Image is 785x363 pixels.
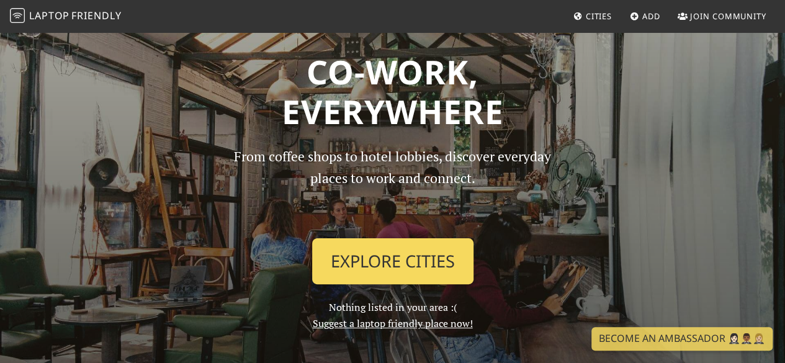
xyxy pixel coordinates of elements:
a: Explore Cities [312,238,473,284]
a: Suggest a laptop friendly place now! [313,316,473,330]
a: Add [625,5,665,27]
span: Join Community [690,11,766,22]
img: LaptopFriendly [10,8,25,23]
a: Cities [568,5,617,27]
h1: Co-work, Everywhere [47,52,739,131]
a: LaptopFriendly LaptopFriendly [10,6,122,27]
span: Laptop [29,9,70,22]
div: Nothing listed in your area :( [216,146,570,331]
span: Add [642,11,660,22]
span: Friendly [71,9,121,22]
span: Cities [586,11,612,22]
a: Join Community [673,5,771,27]
p: From coffee shops to hotel lobbies, discover everyday places to work and connect. [223,146,562,228]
